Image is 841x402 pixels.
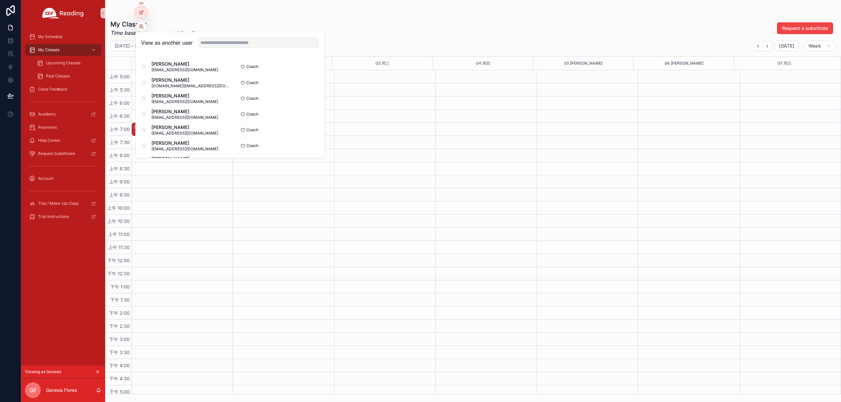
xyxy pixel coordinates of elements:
span: 下午 12:30 [105,271,131,276]
button: 07 周日 [778,57,791,70]
img: App logo [42,8,84,18]
span: 上午 5:30 [108,87,131,93]
span: Coach [246,112,259,117]
span: 下午 3:30 [107,349,131,355]
a: Trial / Make-Up Class [25,198,101,209]
span: [DATE] [779,43,794,49]
span: 下午 1:00 [108,284,131,289]
span: 上午 10:00 [105,205,131,211]
a: Payments [25,121,101,133]
span: Help Center [38,138,60,143]
span: Coach [246,80,259,85]
span: My Schedule [38,34,62,39]
span: My Classes [38,47,59,53]
span: 上午 5:00 [108,74,131,79]
span: Academy [38,112,56,117]
span: 上午 8:30 [107,166,131,171]
span: 下午 2:30 [107,323,131,329]
a: Past Classes [33,70,101,82]
span: Request Substitutes [38,151,75,156]
span: Class Feedback [38,87,68,92]
button: 03 周三 [375,57,390,70]
span: [PERSON_NAME] [151,61,218,67]
span: Coach [246,96,259,101]
span: 上午 11:00 [106,231,131,237]
span: 下午 12:00 [105,258,131,263]
span: Trial Instructions [38,214,69,219]
span: 下午 2:00 [107,310,131,316]
span: 上午 9:30 [107,192,131,198]
span: 下午 5:00 [108,389,131,394]
span: Payments [38,125,57,130]
div: 上午 7:00 – 上午 7:30[PERSON_NAME] DY W [132,123,232,136]
a: Help Center [25,135,101,146]
span: 上午 10:30 [105,218,131,224]
a: Academy [25,108,101,120]
span: [PERSON_NAME] [151,156,218,162]
span: [PERSON_NAME] [151,93,218,99]
span: [PERSON_NAME] [151,124,218,131]
button: 05 [PERSON_NAME] [564,57,602,70]
h2: [DATE] – [DATE] [115,43,150,49]
button: [DATE] [775,41,799,51]
span: [EMAIL_ADDRESS][DOMAIN_NAME] [151,67,218,73]
span: 下午 3:00 [107,336,131,342]
button: Next [763,41,772,51]
span: Week [808,43,821,49]
button: Request a substitute [777,22,833,34]
a: Trial Instructions [25,211,101,222]
span: 上午 8:00 [107,153,131,158]
span: [PERSON_NAME] [151,140,218,146]
div: 上午 7:00 – 上午 7:30 [133,123,170,130]
span: Viewing as Genesis [25,369,61,374]
span: [PERSON_NAME] [151,108,218,115]
a: Request Substitutes [25,148,101,159]
span: [PERSON_NAME] [151,77,230,83]
span: 上午 11:30 [106,244,131,250]
span: GF [30,386,36,394]
span: [EMAIL_ADDRESS][DOMAIN_NAME] [151,146,218,152]
a: Upcoming Classes [33,57,101,69]
span: Trial / Make-Up Class [38,201,79,206]
button: Week [804,41,836,51]
a: My Schedule [25,31,101,43]
span: [EMAIL_ADDRESS][DOMAIN_NAME] [151,99,218,104]
button: 06 [PERSON_NAME] [665,57,703,70]
span: 上午 6:00 [107,100,131,106]
h2: View as another user [141,39,193,47]
span: 上午 7:00 [108,126,131,132]
span: [EMAIL_ADDRESS][DOMAIN_NAME] [151,115,218,120]
span: Coach [246,143,259,148]
button: Back [753,41,763,51]
span: 上午 7:30 [108,139,131,145]
span: 下午 4:30 [107,376,131,381]
a: My Classes [25,44,101,56]
span: [EMAIL_ADDRESS][DOMAIN_NAME] [151,131,218,136]
a: Class Feedback [25,83,101,95]
p: Genesis Flores [46,387,77,393]
span: 上午 9:00 [107,179,131,184]
div: scrollable content [21,26,105,231]
span: 下午 4:00 [107,363,131,368]
button: 04 周四 [476,57,490,70]
span: 上午 6:30 [107,113,131,119]
span: Coach [246,127,259,133]
h1: My Classes [110,20,200,29]
span: Account [38,176,54,181]
span: Upcoming Classes [46,60,80,66]
span: 下午 1:30 [108,297,131,303]
span: Request a substitute [782,25,828,32]
span: [DOMAIN_NAME][EMAIL_ADDRESS][DOMAIN_NAME] [151,83,230,89]
span: Past Classes [46,74,70,79]
a: Account [25,173,101,184]
span: Coach [246,64,259,69]
em: Time based on your current location [110,29,200,37]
